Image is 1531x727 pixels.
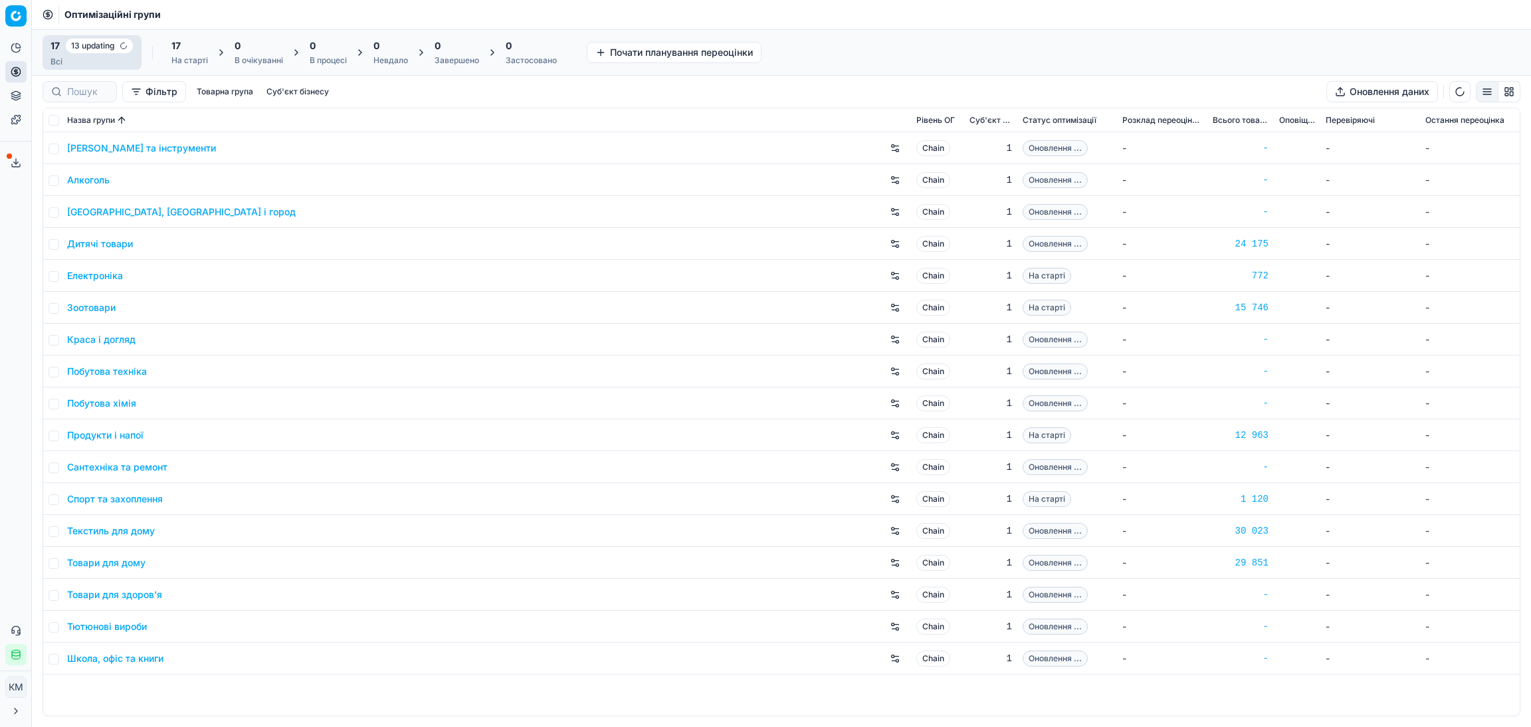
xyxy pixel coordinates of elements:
span: 17 [171,39,181,52]
a: Спорт та захоплення [67,492,163,506]
div: - [1213,365,1269,378]
td: - [1117,547,1207,579]
td: - [1320,196,1420,228]
span: Chain [916,204,950,220]
a: Краса і догляд [67,333,136,346]
span: Chain [916,459,950,475]
span: Оновлення ... [1023,587,1088,603]
button: Фільтр [122,81,186,102]
span: На старті [1023,427,1071,443]
span: На старті [1023,268,1071,284]
td: - [1117,196,1207,228]
div: 1 [970,461,1012,474]
a: Школа, офіс та книги [67,652,163,665]
a: 15 746 [1213,301,1269,314]
td: - [1320,451,1420,483]
div: 1 [970,205,1012,219]
td: - [1420,611,1520,643]
div: 1 [970,269,1012,282]
td: - [1117,164,1207,196]
span: Chain [916,491,950,507]
a: Побутова хімія [67,397,136,410]
span: Оптимізаційні групи [64,8,161,21]
div: 1 [970,397,1012,410]
span: Chain [916,332,950,348]
span: Оновлення ... [1023,459,1088,475]
span: Оновлення ... [1023,395,1088,411]
td: - [1420,196,1520,228]
a: 29 851 [1213,556,1269,570]
div: 1 [970,556,1012,570]
a: - [1213,333,1269,346]
div: 1 [970,173,1012,187]
span: Chain [916,364,950,379]
div: Застосовано [506,55,557,66]
a: Тютюнові вироби [67,620,147,633]
td: - [1320,419,1420,451]
a: 30 023 [1213,524,1269,538]
button: Оновлення даних [1326,81,1438,102]
span: 17 [51,39,60,52]
td: - [1320,292,1420,324]
td: - [1117,579,1207,611]
span: 0 [235,39,241,52]
button: Суб'єкт бізнесу [261,84,334,100]
td: - [1420,419,1520,451]
span: Оновлення ... [1023,236,1088,252]
td: - [1117,132,1207,164]
span: Статус оптимізації [1023,115,1096,126]
td: - [1117,228,1207,260]
td: - [1117,419,1207,451]
td: - [1117,483,1207,515]
td: - [1320,164,1420,196]
span: 0 [506,39,512,52]
td: - [1117,387,1207,419]
td: - [1420,356,1520,387]
td: - [1117,515,1207,547]
span: Chain [916,651,950,667]
a: 1 120 [1213,492,1269,506]
td: - [1420,579,1520,611]
td: - [1117,611,1207,643]
td: - [1420,164,1520,196]
a: - [1213,142,1269,155]
span: Chain [916,587,950,603]
nav: breadcrumb [64,8,161,21]
a: [GEOGRAPHIC_DATA], [GEOGRAPHIC_DATA] і город [67,205,296,219]
a: - [1213,205,1269,219]
td: - [1320,132,1420,164]
input: Пошук [67,85,108,98]
span: 0 [435,39,441,52]
div: 1 [970,524,1012,538]
div: 1 [970,142,1012,155]
a: - [1213,652,1269,665]
div: Всі [51,56,134,67]
span: Назва групи [67,115,115,126]
span: Chain [916,395,950,411]
td: - [1420,515,1520,547]
a: Алкоголь [67,173,110,187]
span: 13 updating [65,38,134,54]
td: - [1117,451,1207,483]
a: - [1213,588,1269,601]
span: Оновлення ... [1023,523,1088,539]
div: - [1213,620,1269,633]
a: Електроніка [67,269,123,282]
span: Chain [916,140,950,156]
td: - [1117,324,1207,356]
a: - [1213,173,1269,187]
span: Chain [916,619,950,635]
div: 1 [970,365,1012,378]
td: - [1320,324,1420,356]
a: - [1213,461,1269,474]
span: Chain [916,300,950,316]
div: В очікуванні [235,55,283,66]
span: Chain [916,236,950,252]
span: Оновлення ... [1023,364,1088,379]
